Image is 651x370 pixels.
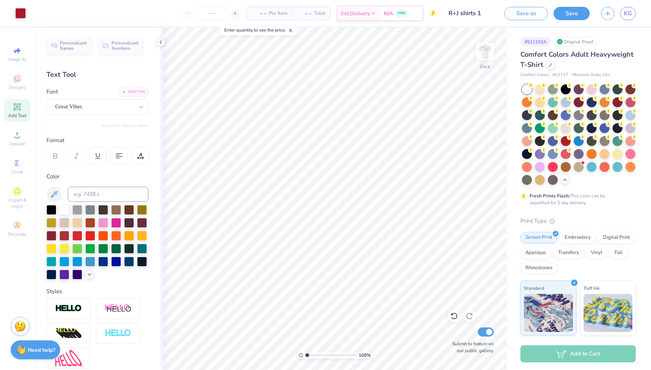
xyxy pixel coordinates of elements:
[584,294,633,332] img: Puff Ink
[10,141,25,147] span: Upload
[46,136,149,145] div: Format
[586,247,607,259] div: Vinyl
[448,340,494,354] label: Submit to feature on our public gallery.
[520,50,633,69] span: Comfort Colors Adult Heavyweight T-Shirt
[554,7,590,20] button: Save
[46,172,148,181] div: Color
[101,122,148,129] button: Switch to Greek Letters
[520,232,557,243] div: Screen Print
[584,284,600,292] span: Puff Ink
[610,247,627,259] div: Foil
[359,352,371,359] span: 100 %
[46,87,58,96] label: Font
[384,10,393,17] span: N/A
[524,294,573,332] img: Standard
[520,262,557,274] div: Rhinestones
[60,40,87,51] span: Personalized Names
[55,350,82,366] img: Free Distort
[520,72,549,78] span: Comfort Colors
[68,187,148,202] input: e.g. 7428 c
[28,346,55,354] strong: Need help?
[314,10,325,17] span: Total
[269,10,287,17] span: Per Item
[598,232,635,243] div: Digital Print
[8,231,26,237] span: Decorate
[9,84,26,91] span: Designs
[11,169,23,175] span: Greek
[553,247,584,259] div: Transfers
[520,247,551,259] div: Applique
[530,192,623,206] div: This color can be expedited for 5 day delivery.
[8,113,26,119] span: Add Text
[112,40,139,51] span: Personalized Numbers
[520,37,551,46] div: # 511192A
[477,44,493,59] img: Back
[8,56,26,62] span: Image AI
[105,329,131,338] img: Negative Space
[4,197,30,209] span: Clipart & logos
[520,217,636,225] div: Print Type
[55,304,82,313] img: Stroke
[530,193,570,199] strong: Fresh Prints Flash:
[46,70,148,80] div: Text Tool
[397,11,405,16] span: FREE
[624,9,632,18] span: KG
[251,10,266,17] span: – –
[46,287,148,296] div: Styles
[555,37,597,46] div: Original Proof
[55,327,82,340] img: 3d Illusion
[297,10,312,17] span: – –
[560,232,596,243] div: Embroidery
[220,25,297,35] div: Enter quantity to see the price.
[504,7,548,20] button: Save as
[480,63,490,70] div: Back
[341,10,370,17] span: Est. Delivery
[197,6,227,20] input: – –
[552,72,568,78] span: # C1717
[443,6,499,21] input: Untitled Design
[572,72,610,78] span: Minimum Order: 24 +
[105,304,131,313] img: Shadow
[620,7,636,20] a: KG
[118,87,148,96] div: Add Font
[524,284,544,292] span: Standard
